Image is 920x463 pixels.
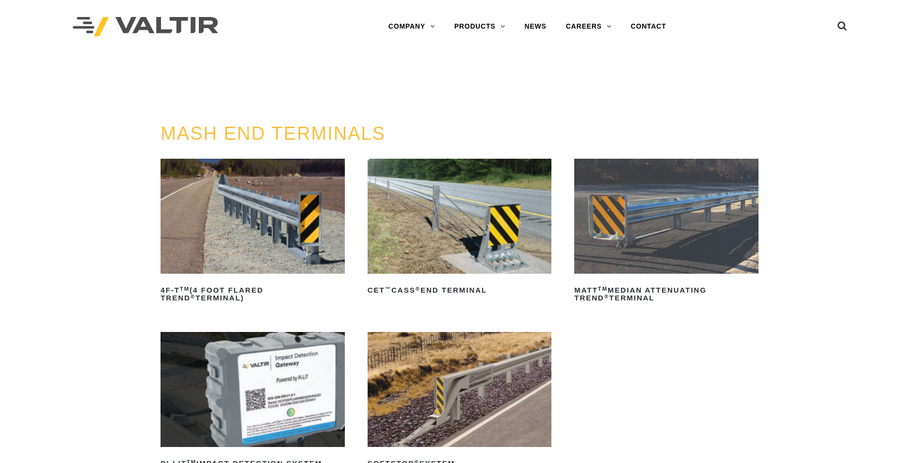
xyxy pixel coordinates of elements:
sup: ® [604,294,609,299]
h2: CET CASS End Terminal [368,282,552,298]
a: CONTACT [621,17,676,36]
sup: ® [416,286,420,292]
h2: MATT Median Attenuating TREND Terminal [574,282,759,306]
a: CAREERS [556,17,621,36]
a: NEWS [515,17,556,36]
sup: TM [180,286,190,292]
a: COMPANY [379,17,445,36]
h2: 4F-T (4 Foot Flared TREND Terminal) [161,282,345,306]
img: SoftStop System End Terminal [368,332,552,447]
a: CET™CASS®End Terminal [368,159,552,298]
a: PRODUCTS [445,17,515,36]
img: Valtir [73,17,218,37]
sup: ™ [385,286,391,292]
a: 4F-TTM(4 Foot Flared TREND®Terminal) [161,159,345,306]
sup: ® [191,294,195,299]
a: MATTTMMedian Attenuating TREND®Terminal [574,159,759,306]
sup: TM [598,286,608,292]
a: MASH END TERMINALS [161,123,386,144]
